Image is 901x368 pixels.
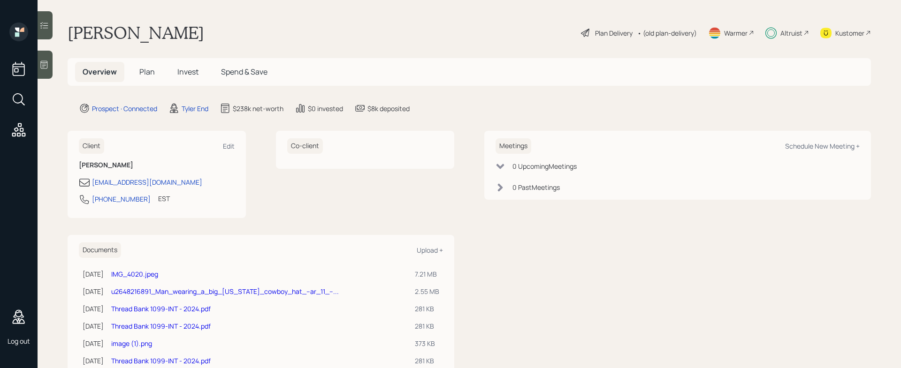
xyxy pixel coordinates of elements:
[83,321,104,331] div: [DATE]
[415,304,439,314] div: 281 KB
[637,28,697,38] div: • (old plan-delivery)
[79,138,104,154] h6: Client
[287,138,323,154] h6: Co-client
[79,242,121,258] h6: Documents
[111,304,211,313] a: Thread Bank 1099-INT - 2024.pdf
[92,104,157,113] div: Prospect · Connected
[724,28,748,38] div: Warmer
[111,356,211,365] a: Thread Bank 1099-INT - 2024.pdf
[83,356,104,366] div: [DATE]
[233,104,283,113] div: $238k net-worth
[415,321,439,331] div: 281 KB
[785,142,860,150] div: Schedule New Meeting +
[139,67,155,77] span: Plan
[780,28,802,38] div: Altruist
[512,182,560,192] div: 0 Past Meeting s
[177,67,199,77] span: Invest
[496,138,531,154] h6: Meetings
[308,104,343,113] div: $0 invested
[83,304,104,314] div: [DATE]
[595,28,633,38] div: Plan Delivery
[415,338,439,348] div: 373 KB
[79,161,235,169] h6: [PERSON_NAME]
[367,104,410,113] div: $8k deposited
[92,194,151,204] div: [PHONE_NUMBER]
[83,338,104,348] div: [DATE]
[111,287,339,296] a: u2648216891_Man_wearing_a_big_[US_STATE]_cowboy_hat_--ar_11_--...
[8,337,30,345] div: Log out
[182,104,208,113] div: Tyler End
[415,356,439,366] div: 281 KB
[111,322,211,330] a: Thread Bank 1099-INT - 2024.pdf
[835,28,864,38] div: Kustomer
[415,286,439,296] div: 2.55 MB
[158,194,170,203] div: EST
[111,339,152,348] a: image (1).png
[92,177,202,187] div: [EMAIL_ADDRESS][DOMAIN_NAME]
[111,270,158,278] a: IMG_4020.jpeg
[221,67,267,77] span: Spend & Save
[417,246,443,255] div: Upload +
[83,286,104,296] div: [DATE]
[83,269,104,279] div: [DATE]
[83,67,117,77] span: Overview
[512,161,577,171] div: 0 Upcoming Meeting s
[415,269,439,279] div: 7.21 MB
[68,23,204,43] h1: [PERSON_NAME]
[223,142,235,150] div: Edit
